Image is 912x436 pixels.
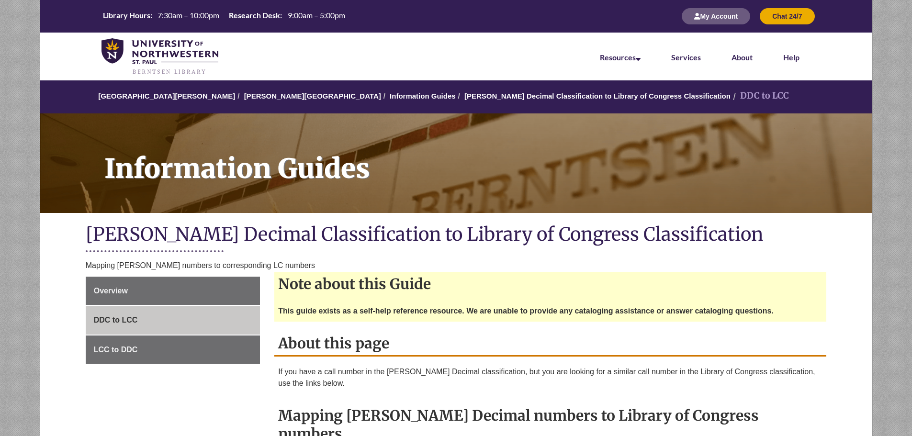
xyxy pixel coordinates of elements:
[86,335,260,364] a: LCC to DDC
[86,261,315,269] span: Mapping [PERSON_NAME] numbers to corresponding LC numbers
[225,10,283,21] th: Research Desk:
[274,272,826,296] h2: Note about this Guide
[464,92,731,100] a: [PERSON_NAME] Decimal Classification to Library of Congress Classification
[274,331,826,357] h2: About this page
[158,11,219,20] span: 7:30am – 10:00pm
[94,346,138,354] span: LCC to DDC
[682,8,750,24] button: My Account
[86,277,260,364] div: Guide Page Menu
[101,38,219,76] img: UNWSP Library Logo
[99,10,349,22] table: Hours Today
[99,10,349,23] a: Hours Today
[732,53,753,62] a: About
[99,10,154,21] th: Library Hours:
[86,306,260,335] a: DDC to LCC
[278,307,774,315] strong: This guide exists as a self-help reference resource. We are unable to provide any cataloging assi...
[40,113,872,213] a: Information Guides
[760,8,814,24] button: Chat 24/7
[94,113,872,201] h1: Information Guides
[288,11,345,20] span: 9:00am – 5:00pm
[98,92,235,100] a: [GEOGRAPHIC_DATA][PERSON_NAME]
[390,92,456,100] a: Information Guides
[94,287,128,295] span: Overview
[86,277,260,305] a: Overview
[760,12,814,20] a: Chat 24/7
[278,366,822,389] p: If you have a call number in the [PERSON_NAME] Decimal classification, but you are looking for a ...
[600,53,641,62] a: Resources
[731,89,789,103] li: DDC to LCC
[682,12,750,20] a: My Account
[244,92,381,100] a: [PERSON_NAME][GEOGRAPHIC_DATA]
[671,53,701,62] a: Services
[94,316,138,324] span: DDC to LCC
[86,223,827,248] h1: [PERSON_NAME] Decimal Classification to Library of Congress Classification
[783,53,799,62] a: Help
